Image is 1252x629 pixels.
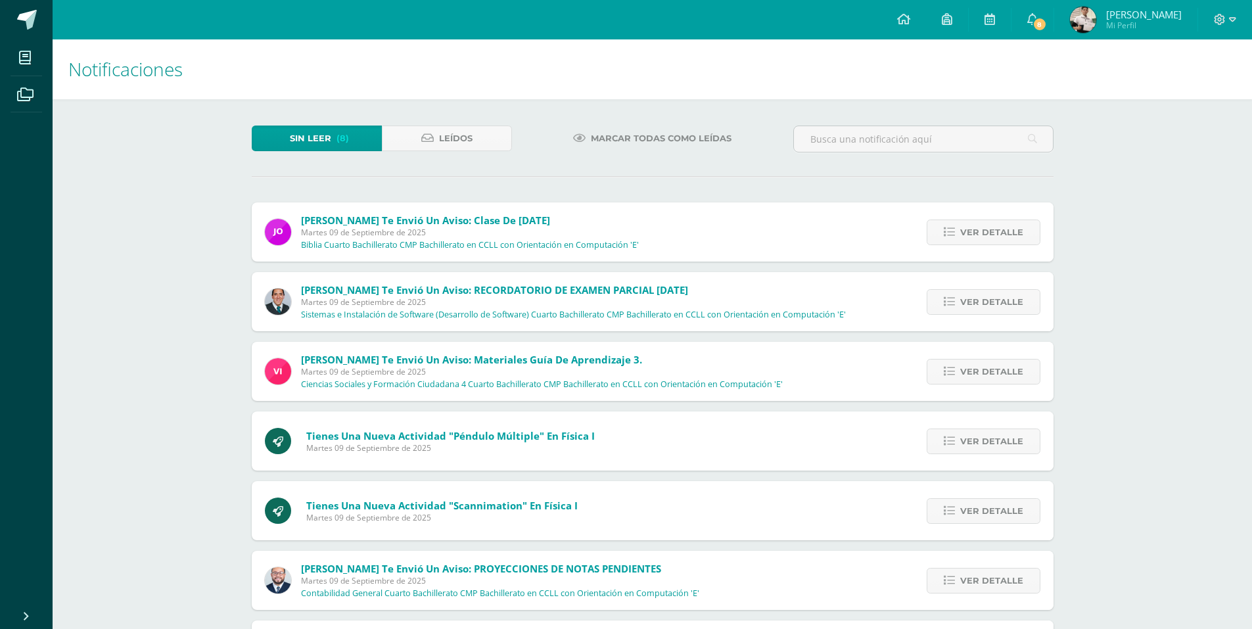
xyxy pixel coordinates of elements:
[336,126,349,151] span: (8)
[265,358,291,384] img: bd6d0aa147d20350c4821b7c643124fa.png
[301,227,639,238] span: Martes 09 de Septiembre de 2025
[439,126,473,151] span: Leídos
[1106,20,1182,31] span: Mi Perfil
[794,126,1053,152] input: Busca una notificación aquí
[1032,17,1047,32] span: 8
[301,296,846,308] span: Martes 09 de Septiembre de 2025
[301,310,846,320] p: Sistemas e Instalación de Software (Desarrollo de Software) Cuarto Bachillerato CMP Bachillerato ...
[265,567,291,594] img: eaa624bfc361f5d4e8a554d75d1a3cf6.png
[301,588,699,599] p: Contabilidad General Cuarto Bachillerato CMP Bachillerato en CCLL con Orientación en Computación 'E'
[301,575,699,586] span: Martes 09 de Septiembre de 2025
[301,562,661,575] span: [PERSON_NAME] te envió un aviso: PROYECCIONES DE NOTAS PENDIENTES
[591,126,731,151] span: Marcar todas como leídas
[301,214,550,227] span: [PERSON_NAME] te envió un aviso: Clase de [DATE]
[301,283,688,296] span: [PERSON_NAME] te envió un aviso: RECORDATORIO DE EXAMEN PARCIAL [DATE]
[301,379,783,390] p: Ciencias Sociales y Formación Ciudadana 4 Cuarto Bachillerato CMP Bachillerato en CCLL con Orient...
[252,126,382,151] a: Sin leer(8)
[68,57,183,82] span: Notificaciones
[301,353,642,366] span: [PERSON_NAME] te envió un aviso: Materiales Guía de aprendizaje 3.
[1106,8,1182,21] span: [PERSON_NAME]
[960,429,1023,454] span: Ver detalle
[306,499,578,512] span: Tienes una nueva actividad "Scannimation" En Física I
[1070,7,1096,33] img: e7ba52ea921276b305ed1a43d236616f.png
[290,126,331,151] span: Sin leer
[960,360,1023,384] span: Ver detalle
[960,290,1023,314] span: Ver detalle
[306,442,595,454] span: Martes 09 de Septiembre de 2025
[301,240,639,250] p: Biblia Cuarto Bachillerato CMP Bachillerato en CCLL con Orientación en Computación 'E'
[306,429,595,442] span: Tienes una nueva actividad "Péndulo múltiple" En Física I
[301,366,783,377] span: Martes 09 de Septiembre de 2025
[960,220,1023,245] span: Ver detalle
[960,499,1023,523] span: Ver detalle
[960,569,1023,593] span: Ver detalle
[306,512,578,523] span: Martes 09 de Septiembre de 2025
[557,126,748,151] a: Marcar todas como leídas
[265,219,291,245] img: 6614adf7432e56e5c9e182f11abb21f1.png
[382,126,512,151] a: Leídos
[265,289,291,315] img: 2306758994b507d40baaa54be1d4aa7e.png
